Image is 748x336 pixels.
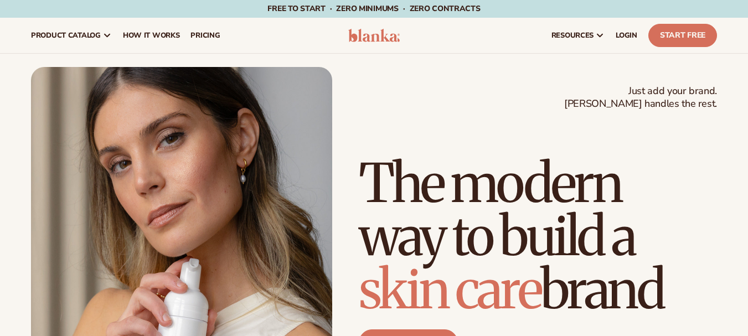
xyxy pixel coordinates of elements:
[25,18,117,53] a: product catalog
[616,31,637,40] span: LOGIN
[359,256,540,323] span: skin care
[546,18,610,53] a: resources
[564,85,717,111] span: Just add your brand. [PERSON_NAME] handles the rest.
[185,18,225,53] a: pricing
[117,18,185,53] a: How It Works
[648,24,717,47] a: Start Free
[190,31,220,40] span: pricing
[123,31,180,40] span: How It Works
[267,3,480,14] span: Free to start · ZERO minimums · ZERO contracts
[359,157,717,316] h1: The modern way to build a brand
[31,31,101,40] span: product catalog
[348,29,400,42] img: logo
[551,31,594,40] span: resources
[610,18,643,53] a: LOGIN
